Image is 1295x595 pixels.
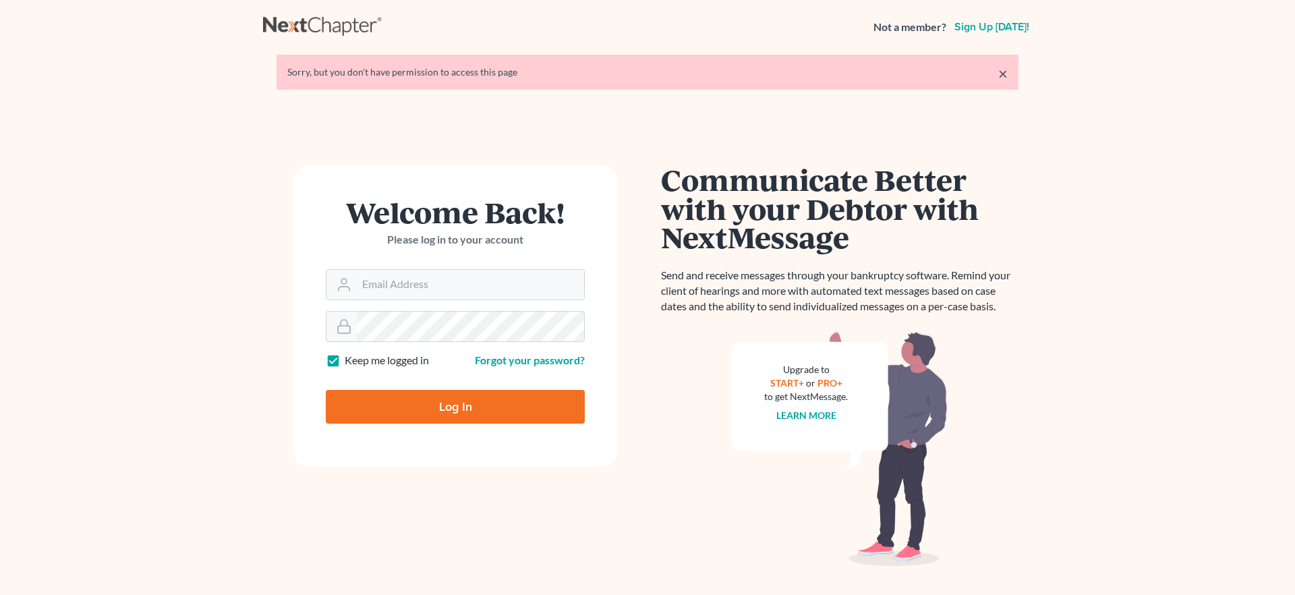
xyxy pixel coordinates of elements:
h1: Communicate Better with your Debtor with NextMessage [661,165,1018,252]
p: Please log in to your account [326,232,585,248]
input: Log In [326,390,585,424]
img: nextmessage_bg-59042aed3d76b12b5cd301f8e5b87938c9018125f34e5fa2b7a6b67550977c72.svg [732,331,948,567]
label: Keep me logged in [345,353,429,368]
div: to get NextMessage. [764,390,848,403]
a: Sign up [DATE]! [952,22,1032,32]
a: PRO+ [817,377,842,389]
span: or [806,377,815,389]
a: × [998,65,1008,82]
a: Forgot your password? [475,353,585,366]
p: Send and receive messages through your bankruptcy software. Remind your client of hearings and mo... [661,268,1018,314]
a: START+ [770,377,804,389]
input: Email Address [357,270,584,300]
div: Sorry, but you don't have permission to access this page [287,65,1008,79]
h1: Welcome Back! [326,198,585,227]
a: Learn more [776,409,836,421]
div: Upgrade to [764,363,848,376]
strong: Not a member? [873,20,946,35]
